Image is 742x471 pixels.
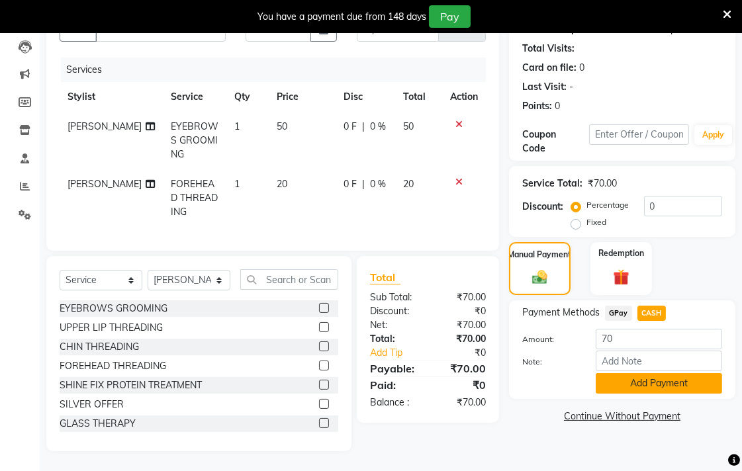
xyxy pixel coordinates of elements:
[403,178,414,190] span: 20
[428,332,496,346] div: ₹70.00
[61,58,496,82] div: Services
[68,120,142,132] span: [PERSON_NAME]
[522,177,582,191] div: Service Total:
[362,177,365,191] span: |
[508,249,572,261] label: Manual Payment
[360,304,428,318] div: Discount:
[163,82,227,112] th: Service
[596,351,722,371] input: Add Note
[596,373,722,394] button: Add Payment
[555,99,560,113] div: 0
[428,318,496,332] div: ₹70.00
[370,120,386,134] span: 0 %
[370,177,386,191] span: 0 %
[429,5,471,28] button: Pay
[60,302,167,316] div: EYEBROWS GROOMING
[234,178,240,190] span: 1
[403,120,414,132] span: 50
[596,329,722,349] input: Amount
[512,409,733,423] a: Continue Without Payment
[522,200,563,214] div: Discount:
[269,82,336,112] th: Price
[608,267,635,287] img: _gift.svg
[522,128,589,155] div: Coupon Code
[522,80,567,94] div: Last Visit:
[336,82,395,112] th: Disc
[512,333,586,345] label: Amount:
[277,178,287,190] span: 20
[588,177,617,191] div: ₹70.00
[344,177,357,191] span: 0 F
[60,398,124,411] div: SILVER OFFER
[226,82,269,112] th: Qty
[362,120,365,134] span: |
[370,271,400,284] span: Total
[528,269,552,286] img: _cash.svg
[522,99,552,113] div: Points:
[60,321,163,335] div: UPPER LIP THREADING
[586,199,629,211] label: Percentage
[240,269,338,290] input: Search or Scan
[360,290,428,304] div: Sub Total:
[428,377,496,393] div: ₹0
[522,306,600,320] span: Payment Methods
[60,417,136,431] div: GLASS THERAPY
[512,356,586,368] label: Note:
[234,120,240,132] span: 1
[442,82,486,112] th: Action
[360,361,428,376] div: Payable:
[60,359,166,373] div: FOREHEAD THREADING
[60,340,139,354] div: CHIN THREADING
[360,318,428,332] div: Net:
[569,80,573,94] div: -
[257,10,426,24] div: You have a payment due from 148 days
[579,61,584,75] div: 0
[68,178,142,190] span: [PERSON_NAME]
[360,332,428,346] div: Total:
[440,346,496,360] div: ₹0
[428,396,496,409] div: ₹70.00
[60,82,163,112] th: Stylist
[589,124,689,145] input: Enter Offer / Coupon Code
[605,306,632,321] span: GPay
[428,290,496,304] div: ₹70.00
[360,346,440,360] a: Add Tip
[598,247,644,259] label: Redemption
[395,82,442,112] th: Total
[344,120,357,134] span: 0 F
[60,378,202,392] div: SHINE FIX PROTEIN TREATMENT
[637,306,666,321] span: CASH
[694,125,732,145] button: Apply
[522,42,575,56] div: Total Visits:
[171,120,218,160] span: EYEBROWS GROOMING
[428,361,496,376] div: ₹70.00
[360,396,428,409] div: Balance :
[586,216,606,228] label: Fixed
[428,304,496,318] div: ₹0
[522,61,577,75] div: Card on file:
[277,120,287,132] span: 50
[360,377,428,393] div: Paid:
[171,178,218,218] span: FOREHEAD THREADING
